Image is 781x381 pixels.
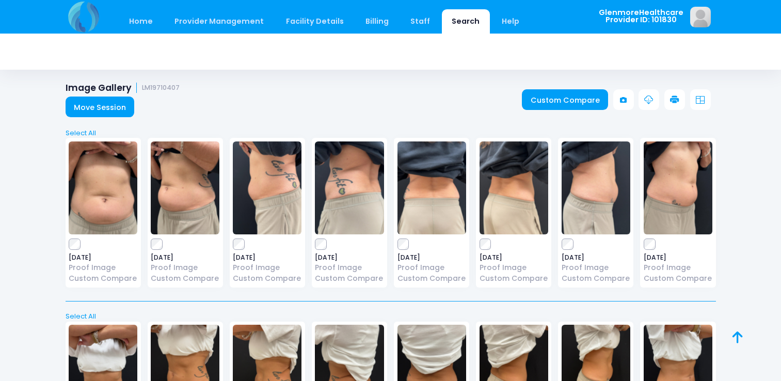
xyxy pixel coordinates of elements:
a: Proof Image [644,262,712,273]
a: Custom Compare [151,273,219,284]
a: Custom Compare [522,89,608,110]
span: [DATE] [562,255,630,261]
span: [DATE] [480,255,548,261]
a: Help [491,9,529,34]
img: image [151,141,219,234]
a: Staff [401,9,440,34]
a: Proof Image [233,262,301,273]
img: image [480,141,548,234]
img: image [562,141,630,234]
a: Custom Compare [644,273,712,284]
span: [DATE] [151,255,219,261]
a: Proof Image [315,262,384,273]
a: Custom Compare [69,273,137,284]
a: Custom Compare [233,273,301,284]
img: image [644,141,712,234]
a: Custom Compare [562,273,630,284]
img: image [233,141,301,234]
span: [DATE] [233,255,301,261]
span: [DATE] [397,255,466,261]
span: [DATE] [315,255,384,261]
a: Provider Management [165,9,274,34]
h1: Image Gallery [66,83,180,93]
a: Billing [355,9,399,34]
a: Move Session [66,97,135,117]
a: Custom Compare [397,273,466,284]
a: Proof Image [480,262,548,273]
a: Proof Image [562,262,630,273]
a: Home [119,9,163,34]
a: Proof Image [151,262,219,273]
a: Search [442,9,490,34]
img: image [397,141,466,234]
small: LM19710407 [142,84,180,92]
img: image [690,7,711,27]
a: Proof Image [397,262,466,273]
span: [DATE] [69,255,137,261]
a: Proof Image [69,262,137,273]
a: Select All [62,311,719,322]
img: image [315,141,384,234]
a: Facility Details [276,9,354,34]
a: Custom Compare [480,273,548,284]
a: Select All [62,128,719,138]
img: image [69,141,137,234]
a: Custom Compare [315,273,384,284]
span: [DATE] [644,255,712,261]
span: GlenmoreHealthcare Provider ID: 101830 [599,9,683,24]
